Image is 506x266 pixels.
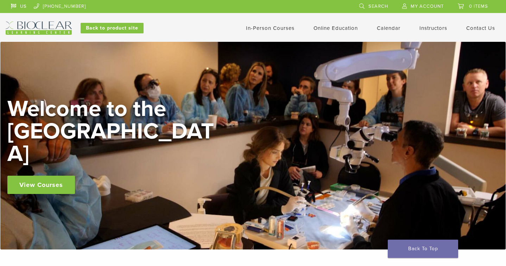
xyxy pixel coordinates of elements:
a: In-Person Courses [246,25,295,31]
a: Calendar [377,25,400,31]
a: Contact Us [466,25,495,31]
h2: Welcome to the [GEOGRAPHIC_DATA] [7,98,219,165]
a: View Courses [7,176,75,194]
span: Search [368,4,388,9]
a: Back To Top [388,240,458,258]
a: Back to product site [81,23,144,33]
a: Instructors [419,25,447,31]
span: 0 items [469,4,488,9]
span: My Account [411,4,444,9]
a: Online Education [314,25,358,31]
img: Bioclear [6,21,72,35]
